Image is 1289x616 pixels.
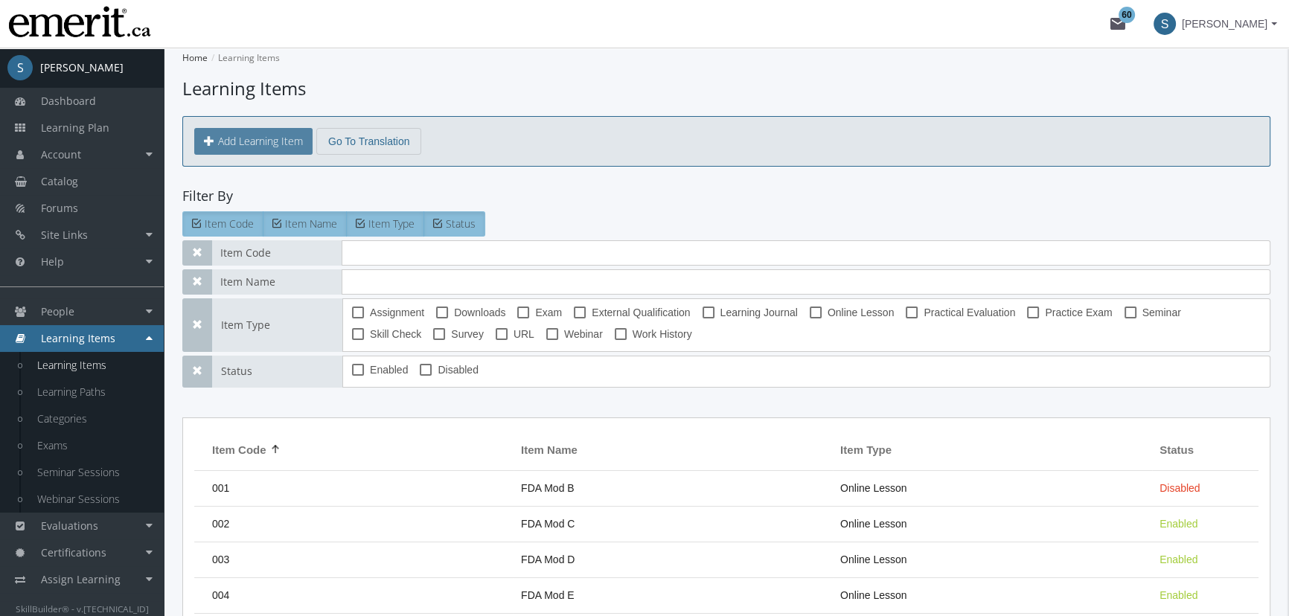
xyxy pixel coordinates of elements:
[41,121,109,135] span: Learning Plan
[633,325,692,343] span: Work History
[41,228,88,242] span: Site Links
[521,482,575,494] span: FDA Mod B
[521,442,578,458] span: Item Name
[1160,442,1194,458] span: Status
[535,304,562,321] span: Exam
[285,216,337,231] span: Item Name
[211,269,342,295] span: Item Name
[840,554,907,565] span: Online Lesson
[592,304,690,321] span: External Qualification
[828,304,895,321] span: Online Lesson
[212,442,266,458] span: Item Code
[840,518,907,530] span: Online Lesson
[212,298,342,352] span: Item Type
[564,325,603,343] span: Webinar
[211,240,342,266] span: Item Code
[212,482,229,494] span: 001
[370,361,408,379] span: Enabled
[41,174,78,188] span: Catalog
[212,356,342,388] span: Status
[1142,304,1181,321] span: Seminar
[22,459,164,486] a: Seminar Sessions
[924,304,1015,321] span: Practical Evaluation
[41,201,78,215] span: Forums
[182,189,1270,204] h4: Filter By
[1045,304,1112,321] span: Practice Exam
[212,518,229,530] span: 002
[840,589,907,601] span: Online Lesson
[438,361,478,379] span: Disabled
[208,48,280,68] li: Learning Items
[16,603,149,615] small: SkillBuilder® - v.[TECHNICAL_ID]
[41,572,121,586] span: Assign Learning
[41,147,81,161] span: Account
[1160,518,1197,530] span: Enabled
[521,442,591,458] div: Item Name
[446,216,476,231] span: Status
[41,519,98,533] span: Evaluations
[212,589,229,601] span: 004
[514,325,534,343] span: URL
[521,589,575,601] span: FDA Mod E
[41,331,115,345] span: Learning Items
[328,129,409,154] span: Go To Translation
[451,325,484,343] span: Survey
[1182,10,1267,37] span: [PERSON_NAME]
[1160,589,1197,601] span: Enabled
[1160,482,1200,494] span: Disabled
[212,442,280,458] div: Item Code
[1154,13,1176,35] span: S
[370,304,424,321] span: Assignment
[22,432,164,459] a: Exams
[182,76,1270,101] h1: Learning Items
[316,128,421,155] button: Go To Translation
[521,554,575,565] span: FDA Mod D
[205,216,254,231] span: Item Code
[368,216,415,231] span: Item Type
[41,599,80,613] span: Reports
[41,304,74,318] span: People
[521,518,575,530] span: FDA Mod C
[22,486,164,513] a: Webinar Sessions
[840,442,892,458] span: Item Type
[7,55,33,80] span: S
[41,545,106,559] span: Certifications
[454,304,505,321] span: Downloads
[41,254,64,269] span: Help
[22,352,164,379] a: Learning Items
[720,304,798,321] span: Learning Journal
[182,51,208,64] a: Home
[22,405,164,432] a: Categories
[1160,554,1197,565] span: Enabled
[212,554,229,565] span: 003
[1109,15,1127,33] mat-icon: mail
[194,128,313,155] button: Add Learning Item
[370,325,421,343] span: Skill Check
[22,379,164,405] a: Learning Paths
[840,482,907,494] span: Online Lesson
[41,94,96,108] span: Dashboard
[40,60,124,75] div: [PERSON_NAME]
